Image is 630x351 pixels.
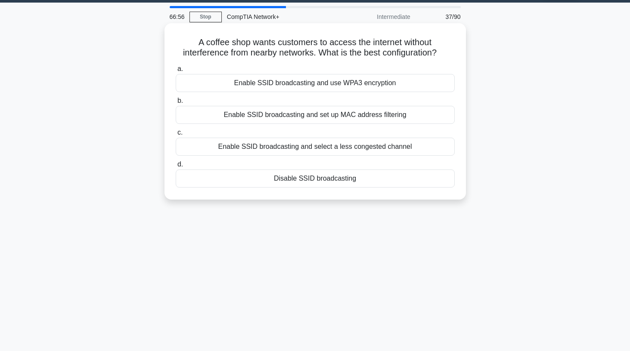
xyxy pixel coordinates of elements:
[176,106,455,124] div: Enable SSID broadcasting and set up MAC address filtering
[416,8,466,25] div: 37/90
[176,138,455,156] div: Enable SSID broadcasting and select a less congested channel
[177,160,183,168] span: d.
[177,65,183,72] span: a.
[340,8,416,25] div: Intermediate
[175,37,456,58] h5: A coffee shop wants customers to access the internet without interference from nearby networks. W...
[222,8,340,25] div: CompTIA Network+
[189,12,222,22] a: Stop
[177,129,183,136] span: c.
[176,74,455,92] div: Enable SSID broadcasting and use WPA3 encryption
[176,169,455,188] div: Disable SSID broadcasting
[177,97,183,104] span: b.
[164,8,189,25] div: 66:56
